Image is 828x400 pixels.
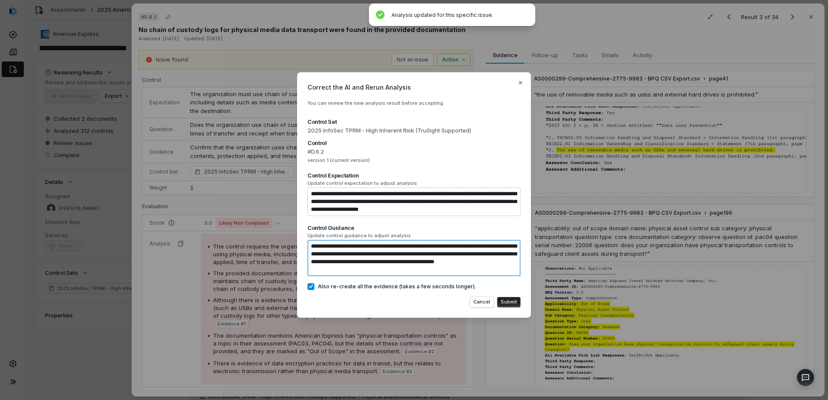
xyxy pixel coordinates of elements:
[307,232,521,239] span: Update control guidance to adjust analysis
[307,171,521,179] div: Control Expectation
[307,157,521,164] span: version 1 (current version)
[307,126,521,135] span: 2025 InfoSec TPRM - High Inherent Risk (TruSight Supported)
[307,100,444,106] span: You can review the new analysis result before accepting.
[497,297,521,307] button: Submit
[307,180,521,187] span: Update control expectation to adjust analysis
[307,139,521,147] div: Control
[307,83,521,92] span: Correct the AI and Rerun Analysis
[391,12,493,18] span: Analysis updated for this specific issue.
[307,283,314,290] button: Also re-create all the evidence (takes a few seconds longer).
[307,118,521,126] div: Control Set
[470,297,494,307] button: Cancel
[307,148,521,156] span: #D.6.2
[318,283,476,290] span: Also re-create all the evidence (takes a few seconds longer).
[307,224,521,232] div: Control Guidance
